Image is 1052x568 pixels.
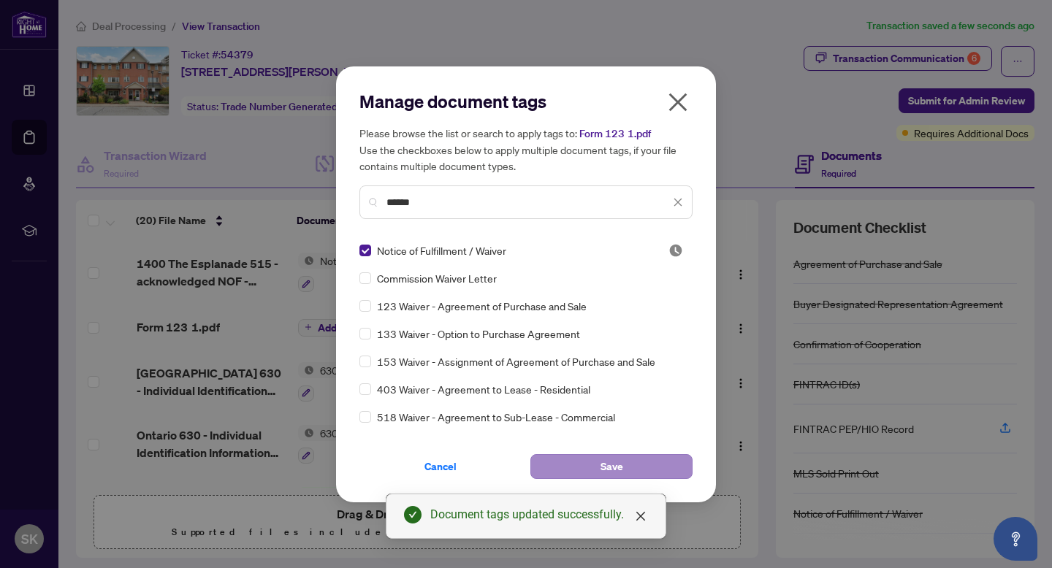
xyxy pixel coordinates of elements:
[377,353,655,369] span: 153 Waiver - Assignment of Agreement of Purchase and Sale
[635,510,647,522] span: close
[666,91,690,114] span: close
[530,454,693,479] button: Save
[377,326,580,342] span: 133 Waiver - Option to Purchase Agreement
[359,454,522,479] button: Cancel
[404,506,422,523] span: check-circle
[377,381,590,397] span: 403 Waiver - Agreement to Lease - Residential
[359,125,693,174] h5: Please browse the list or search to apply tags to: Use the checkboxes below to apply multiple doc...
[668,243,683,258] span: Pending Review
[377,242,506,258] span: Notice of Fulfillment / Waiver
[377,298,587,314] span: 123 Waiver - Agreement of Purchase and Sale
[377,270,497,286] span: Commission Waiver Letter
[673,197,683,207] span: close
[377,409,615,425] span: 518 Waiver - Agreement to Sub-Lease - Commercial
[359,90,693,113] h2: Manage document tags
[424,455,457,478] span: Cancel
[579,127,651,140] span: Form 123 1.pdf
[994,517,1037,561] button: Open asap
[668,243,683,258] img: status
[430,506,648,523] div: Document tags updated successfully.
[633,508,649,524] a: Close
[601,455,623,478] span: Save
